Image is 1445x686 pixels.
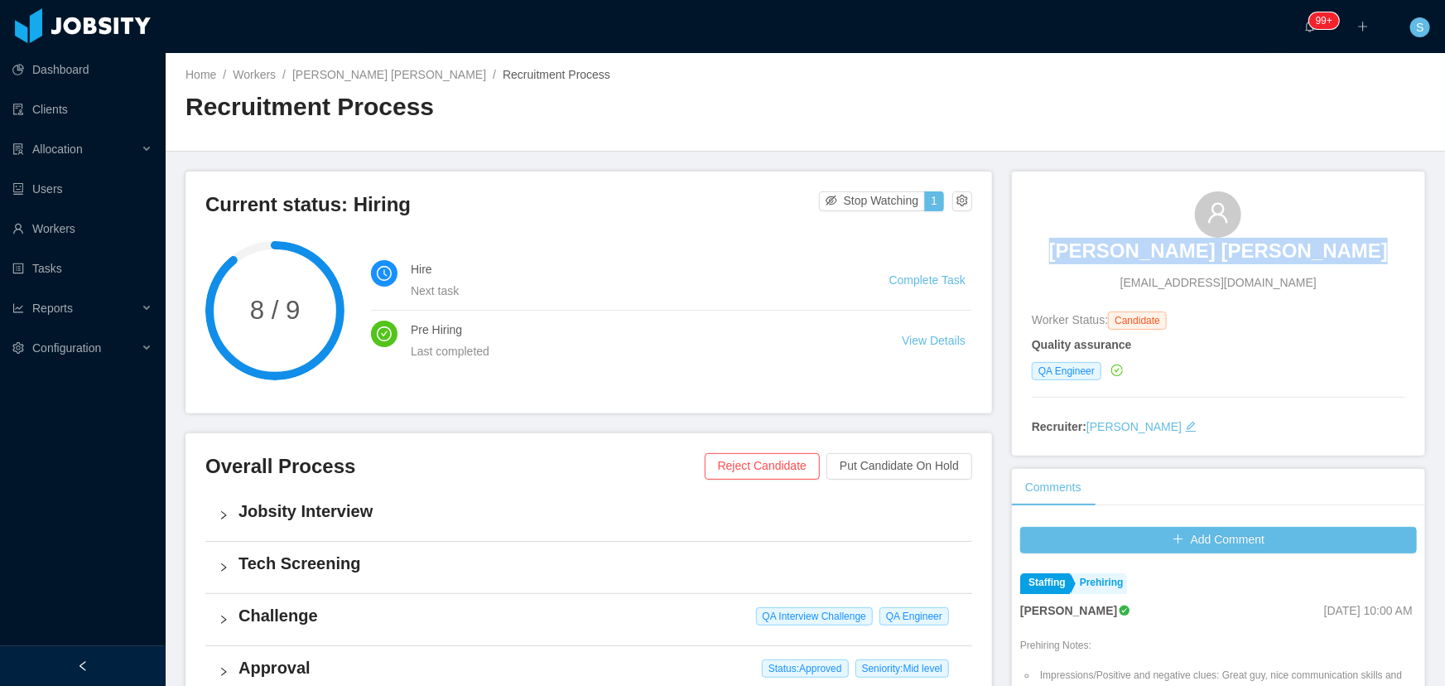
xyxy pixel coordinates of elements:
[1032,338,1132,351] strong: Quality assurance
[238,656,959,679] h4: Approval
[12,342,24,354] i: icon: setting
[219,510,229,520] i: icon: right
[1324,604,1413,617] span: [DATE] 10:00 AM
[185,68,216,81] a: Home
[1049,238,1388,274] a: [PERSON_NAME] [PERSON_NAME]
[1108,364,1123,377] a: icon: check-circle
[819,191,926,211] button: icon: eye-invisibleStop Watching
[205,594,972,645] div: icon: rightChallenge
[1086,420,1182,433] a: [PERSON_NAME]
[1032,420,1086,433] strong: Recruiter:
[223,68,226,81] span: /
[1111,365,1123,376] i: icon: check-circle
[12,53,152,86] a: icon: pie-chartDashboard
[705,453,820,480] button: Reject Candidate
[12,93,152,126] a: icon: auditClients
[205,453,705,480] h3: Overall Process
[377,326,392,341] i: icon: check-circle
[238,500,959,523] h4: Jobsity Interview
[924,191,944,211] button: 1
[32,341,101,355] span: Configuration
[205,542,972,593] div: icon: rightTech Screening
[1304,21,1316,32] i: icon: bell
[826,453,972,480] button: Put Candidate On Hold
[1049,238,1388,264] h3: [PERSON_NAME] [PERSON_NAME]
[12,302,24,314] i: icon: line-chart
[1072,573,1128,594] a: Prehiring
[219,563,229,572] i: icon: right
[493,68,496,81] span: /
[238,604,959,627] h4: Challenge
[1185,421,1197,432] i: icon: edit
[32,143,83,156] span: Allocation
[12,252,152,285] a: icon: profileTasks
[185,90,806,124] h2: Recruitment Process
[1207,201,1230,225] i: icon: user
[889,273,966,287] a: Complete Task
[1012,469,1095,506] div: Comments
[1032,362,1101,380] span: QA Engineer
[902,334,966,347] a: View Details
[32,302,73,315] span: Reports
[282,68,286,81] span: /
[205,297,344,323] span: 8 / 9
[233,68,276,81] a: Workers
[1020,573,1070,594] a: Staffing
[1357,21,1369,32] i: icon: plus
[411,321,862,339] h4: Pre Hiring
[855,659,949,678] span: Seniority: Mid level
[12,172,152,205] a: icon: robotUsers
[879,607,949,626] span: QA Engineer
[205,191,819,218] h3: Current status: Hiring
[1309,12,1339,29] sup: 1210
[12,143,24,155] i: icon: solution
[377,266,392,281] i: icon: clock-circle
[292,68,486,81] a: [PERSON_NAME] [PERSON_NAME]
[1032,313,1108,326] span: Worker Status:
[1416,17,1423,37] span: S
[411,342,862,360] div: Last completed
[503,68,610,81] span: Recruitment Process
[952,191,972,211] button: icon: setting
[1108,312,1167,330] span: Candidate
[756,607,873,626] span: QA Interview Challenge
[1020,527,1417,553] button: icon: plusAdd Comment
[205,490,972,541] div: icon: rightJobsity Interview
[762,659,849,678] span: Status: Approved
[219,615,229,625] i: icon: right
[12,212,152,245] a: icon: userWorkers
[219,667,229,677] i: icon: right
[1020,604,1117,617] strong: [PERSON_NAME]
[411,260,850,278] h4: Hire
[1120,274,1317,292] span: [EMAIL_ADDRESS][DOMAIN_NAME]
[238,552,959,575] h4: Tech Screening
[411,282,850,300] div: Next task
